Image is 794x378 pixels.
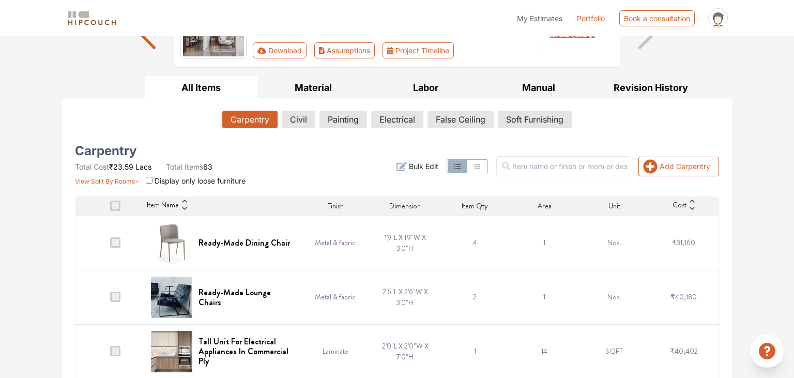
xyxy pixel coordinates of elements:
[440,216,510,270] td: 4
[638,157,719,176] button: Add Carpentry
[66,9,118,27] img: logo-horizontal.svg
[579,270,649,324] td: Nos.
[608,201,620,211] span: Unit
[253,42,307,58] button: Download
[619,10,695,26] div: Book a consultation
[370,216,440,270] td: 1'9"L X 1'9"W X 3'0"H
[166,162,203,171] span: Total Items
[66,7,118,30] span: logo-horizontal.svg
[198,337,294,367] h6: Tall Unit For Electrical Appliances In Commercial Ply
[198,288,294,307] h6: Ready-Made Lounge Chairs
[462,201,488,211] span: Item Qty
[319,111,367,128] button: Painting
[427,111,494,128] button: False Ceiling
[517,14,562,23] span: My Estimates
[440,270,510,324] td: 2
[253,42,462,58] div: First group
[222,111,278,128] button: Carpentry
[498,111,572,128] button: Soft Furnishing
[389,201,421,211] span: Dimension
[314,42,375,58] button: Assumptions
[155,176,246,185] span: Display only loose furniture
[383,42,454,58] button: Project Timeline
[135,162,151,171] span: Lacs
[282,111,315,128] button: Civil
[109,162,133,171] span: ₹23.59
[75,172,140,186] button: View Split By Rooms
[166,161,212,172] li: 63
[409,161,438,172] span: Bulk Edit
[198,238,290,248] h6: Ready-Made Dining Chair
[151,331,192,372] img: Tall Unit For Electrical Appliances In Commercial Ply
[549,29,595,38] span: View Split Up
[510,270,579,324] td: 1
[300,270,370,324] td: Metal & fabric
[579,216,649,270] td: Nos.
[670,346,698,356] span: ₹40,402
[257,76,370,99] button: Material
[670,292,697,302] span: ₹40,180
[594,76,707,99] button: Revision History
[147,200,179,212] span: Item Name
[253,42,537,58] div: Toolbar with button groups
[496,156,630,176] input: Item name or finish or room or description
[396,161,438,172] button: Bulk Edit
[327,201,344,211] span: Finish
[510,216,579,270] td: 1
[151,277,192,318] img: Ready-Made Lounge Chairs
[371,111,423,128] button: Electrical
[75,177,135,185] span: View Split By Rooms
[673,200,686,212] span: Cost
[672,237,695,248] span: ₹31,160
[370,270,440,324] td: 2'6"L X 2'6"W X 3'0"H
[75,147,136,155] h5: Carpentry
[300,216,370,270] td: Metal & fabric
[577,13,605,24] a: Portfolio
[482,76,595,99] button: Manual
[151,222,192,264] img: Ready-Made Dining Chair
[538,201,552,211] span: Area
[75,162,109,171] span: Total Cost
[145,76,257,99] button: All Items
[370,76,482,99] button: Labor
